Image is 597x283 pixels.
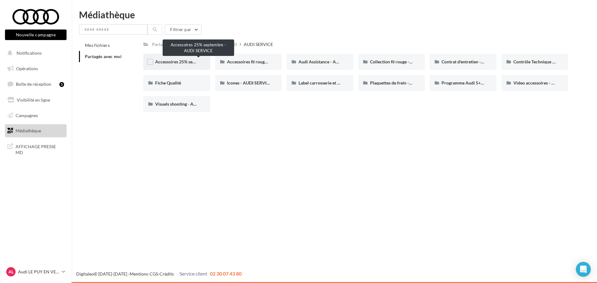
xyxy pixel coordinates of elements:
[165,24,201,35] button: Filtrer par
[4,94,68,107] a: Visibilité en ligne
[16,112,38,118] span: Campagnes
[4,109,68,122] a: Campagnes
[18,269,59,275] p: Audi LE PUY EN VELAY
[16,66,38,71] span: Opérations
[85,43,110,48] span: Mes fichiers
[16,50,42,56] span: Notifications
[155,101,219,107] span: Visuels shooting - AUDI SERVICE
[442,80,544,85] span: Programme Audi 5+ - Segments 2&3 - AUDI SERVICE
[5,266,67,278] a: AL Audi LE PUY EN VELAY
[76,271,242,276] span: © [DATE]-[DATE] - - -
[155,80,181,85] span: Fiche Qualité
[155,59,241,64] span: Accessoires 25% septembre - AUDI SERVICE
[513,80,580,85] span: Video accessoires - AUDI SERVICE
[8,269,14,275] span: AL
[16,81,51,87] span: Boîte de réception
[4,47,65,60] button: Notifications
[76,271,94,276] a: Digitaleo
[4,62,68,75] a: Opérations
[4,77,68,91] a: Boîte de réception5
[4,140,68,158] a: AFFICHAGE PRESSE MD
[79,10,590,19] div: Médiathèque
[85,54,122,59] span: Partagés avec moi
[576,262,591,277] div: Open Intercom Messenger
[442,59,511,64] span: Contrat d'entretien - AUDI SERVICE
[16,128,41,133] span: Médiathèque
[370,59,439,64] span: Collection fil rouge - AUDI SERVICE
[298,59,362,64] span: Audi Assistance - AUDI SERVICE
[179,271,207,276] span: Service client
[150,271,158,276] a: CGS
[513,59,563,64] span: Contrôle Technique à 25€
[130,271,148,276] a: Mentions
[4,124,68,137] a: Médiathèque
[16,142,64,156] span: AFFICHAGE PRESSE MD
[370,80,434,85] span: Plaquettes de frein - Audi Service
[17,97,50,103] span: Visibilité en ligne
[152,41,187,48] div: Partagés avec moi
[163,39,234,56] div: Accessoires 25% septembre - AUDI SERVICE
[210,271,242,276] span: 02 30 07 43 80
[160,271,174,276] a: Crédits
[227,80,272,85] span: Icones - AUDI SERVICE
[244,41,273,48] div: AUDI SERVICE
[227,59,299,64] span: Accessoires fil rouge - AUDI SERVICE
[59,82,64,87] div: 5
[298,80,400,85] span: Label carrosserie et label pare-brise - AUDI SERVICE
[5,30,67,40] button: Nouvelle campagne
